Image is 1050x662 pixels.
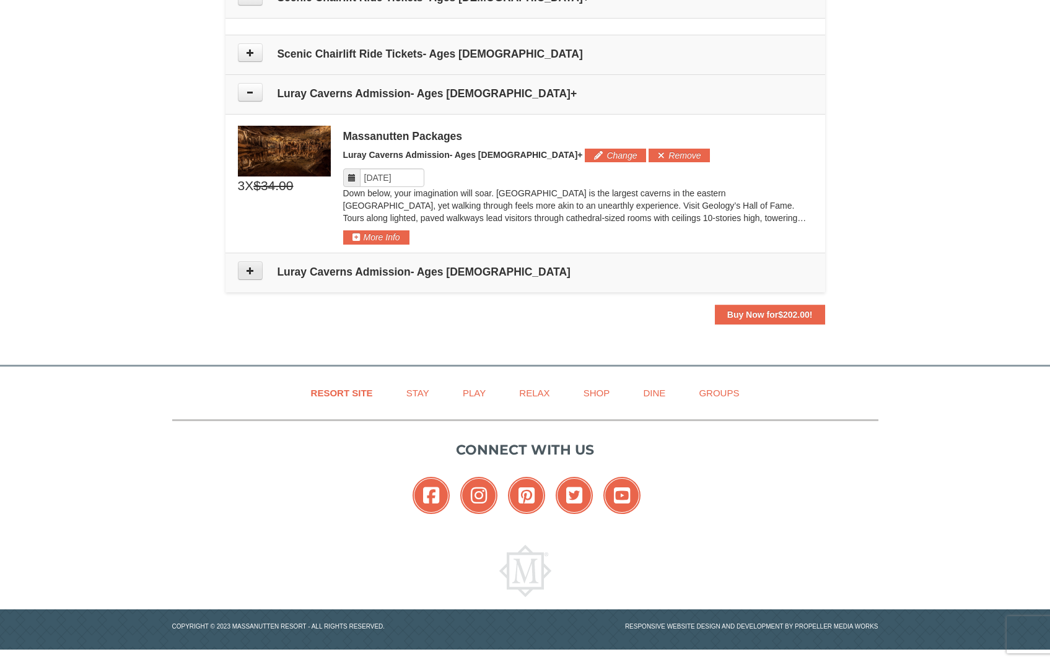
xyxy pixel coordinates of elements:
a: Dine [628,379,681,407]
span: 3 [238,176,245,195]
img: 6619879-48-e684863c.jpg [238,126,331,176]
h4: Luray Caverns Admission- Ages [DEMOGRAPHIC_DATA] [238,266,813,278]
span: Luray Caverns Admission- Ages [DEMOGRAPHIC_DATA]+ [343,150,583,160]
a: Shop [568,379,626,407]
span: $202.00 [778,310,810,320]
button: Change [585,149,646,162]
a: Stay [391,379,445,407]
span: X [245,176,253,195]
button: Buy Now for$202.00! [715,305,825,324]
h4: Scenic Chairlift Ride Tickets- Ages [DEMOGRAPHIC_DATA] [238,48,813,60]
div: Massanutten Packages [343,130,813,142]
a: Play [447,379,501,407]
strong: Buy Now for ! [727,310,813,320]
h4: Luray Caverns Admission- Ages [DEMOGRAPHIC_DATA]+ [238,87,813,100]
span: $34.00 [253,176,293,195]
a: Resort Site [295,379,388,407]
img: Massanutten Resort Logo [499,545,551,597]
p: Down below, your imagination will soar. [GEOGRAPHIC_DATA] is the largest caverns in the eastern [... [343,187,813,224]
p: Connect with us [172,440,878,460]
button: More Info [343,230,409,244]
p: Copyright © 2023 Massanutten Resort - All Rights Reserved. [163,622,525,631]
a: Relax [504,379,565,407]
a: Responsive website design and development by Propeller Media Works [625,623,878,630]
a: Groups [683,379,755,407]
button: Remove [649,149,710,162]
